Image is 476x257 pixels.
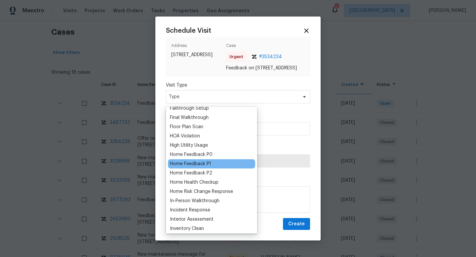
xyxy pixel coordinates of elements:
[171,42,223,52] span: Address
[170,188,233,195] div: Home Risk Change Response
[170,161,211,167] div: Home Feedback P1
[288,220,305,228] span: Create
[226,65,305,71] span: Feedback on [STREET_ADDRESS]
[170,105,209,112] div: Fallthrough Setup
[259,54,282,60] span: # 3534234
[170,124,203,130] div: Floor Plan Scan
[170,133,200,139] div: HOA Violation
[303,27,310,34] span: Close
[170,179,218,186] div: Home Health Checkup
[171,52,223,58] span: [STREET_ADDRESS]
[170,142,208,149] div: High Utility Usage
[170,207,210,213] div: Incident Response
[170,216,214,223] div: Interior Assessment
[170,151,213,158] div: Home Feedback P0
[226,42,305,52] span: Case
[229,54,246,60] span: Urgent
[169,93,297,100] span: Type
[283,218,310,230] button: Create
[252,55,257,59] img: Zendesk Logo Icon
[166,27,211,34] span: Schedule Visit
[170,170,212,176] div: Home Feedback P2
[166,82,310,89] label: Visit Type
[170,225,204,232] div: Inventory Clean
[170,198,219,204] div: In-Person Walkthrough
[170,114,209,121] div: Final Walkthrough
